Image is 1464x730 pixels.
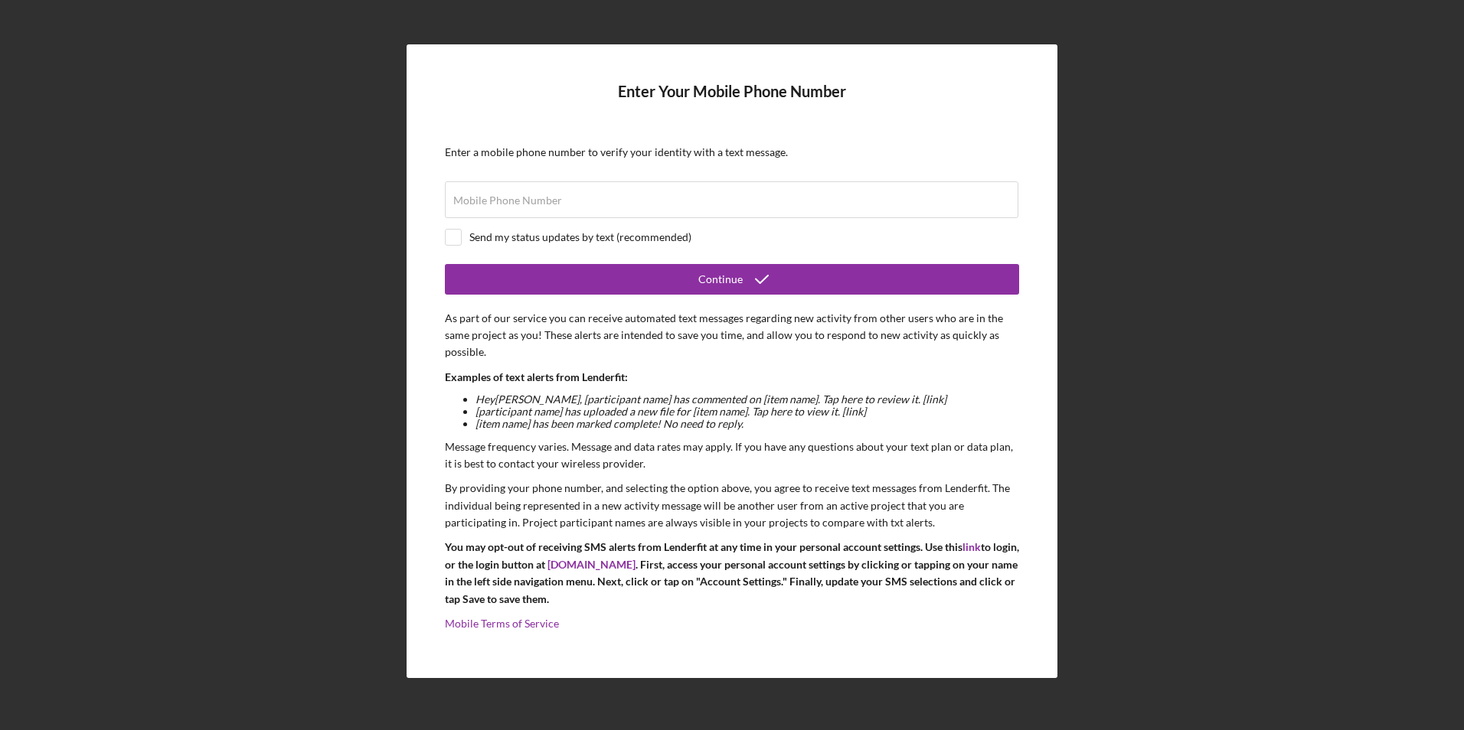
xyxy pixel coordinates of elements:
[698,264,743,295] div: Continue
[475,418,1019,430] li: [item name] has been marked complete! No need to reply.
[445,310,1019,361] p: As part of our service you can receive automated text messages regarding new activity from other ...
[445,617,559,630] a: Mobile Terms of Service
[469,231,691,243] div: Send my status updates by text (recommended)
[445,83,1019,123] h4: Enter Your Mobile Phone Number
[445,264,1019,295] button: Continue
[962,540,981,553] a: link
[445,480,1019,531] p: By providing your phone number, and selecting the option above, you agree to receive text message...
[445,539,1019,608] p: You may opt-out of receiving SMS alerts from Lenderfit at any time in your personal account setti...
[445,369,1019,386] p: Examples of text alerts from Lenderfit:
[445,146,1019,158] div: Enter a mobile phone number to verify your identity with a text message.
[547,558,636,571] a: [DOMAIN_NAME]
[445,438,1019,473] p: Message frequency varies. Message and data rates may apply. If you have any questions about your ...
[453,194,562,207] label: Mobile Phone Number
[475,393,1019,406] li: Hey [PERSON_NAME] , [participant name] has commented on [item name]. Tap here to review it. [link]
[475,406,1019,418] li: [participant name] has uploaded a new file for [item name]. Tap here to view it. [link]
